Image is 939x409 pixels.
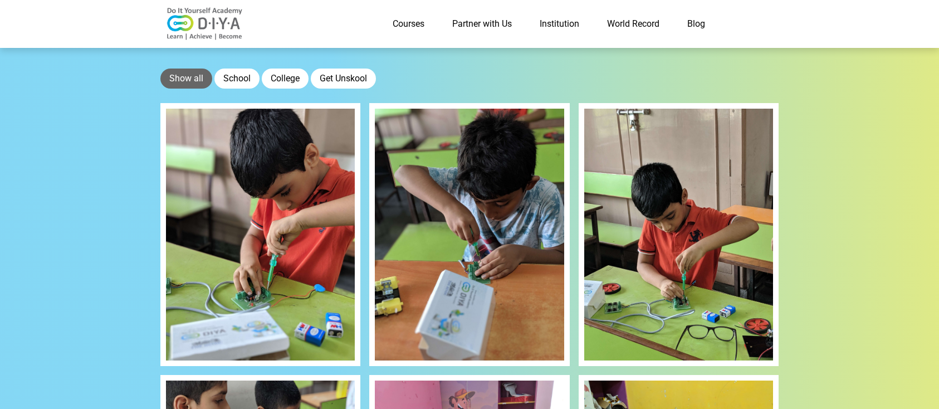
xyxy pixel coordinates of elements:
[673,13,719,35] a: Blog
[160,69,212,89] button: Show all
[719,13,779,35] a: Contact Us
[311,69,376,89] button: Get Unskool
[214,69,260,89] button: School
[262,69,309,89] button: College
[438,13,526,35] a: Partner with Us
[160,7,250,41] img: logo-v2.png
[593,13,673,35] a: World Record
[379,13,438,35] a: Courses
[526,13,593,35] a: Institution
